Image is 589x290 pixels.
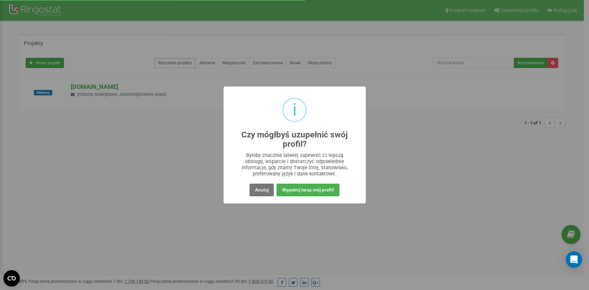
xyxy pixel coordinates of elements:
[566,251,582,268] div: Open Intercom Messenger
[237,152,352,177] div: Byłoby znacznie łatwiej zapewnić Ci lepszą obsługę, wsparcie i dostarczyć odpowiednie informacje,...
[277,184,339,196] button: Wypełnij teraz mój profil!
[3,270,20,287] button: Open CMP widget
[237,130,352,149] h2: Czy mógłbyś uzupełnić swój profil?
[250,184,273,196] button: Anuluj
[293,99,297,121] div: i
